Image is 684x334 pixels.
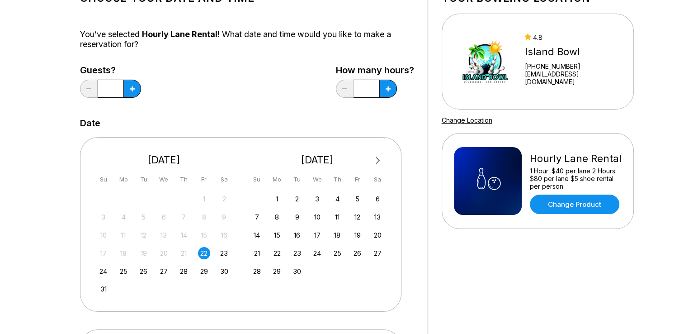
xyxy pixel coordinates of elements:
div: Choose Saturday, August 30th, 2025 [218,265,230,277]
div: Choose Friday, September 12th, 2025 [351,211,363,223]
div: Choose Tuesday, September 16th, 2025 [291,229,303,241]
div: Choose Saturday, September 13th, 2025 [372,211,384,223]
div: Not available Thursday, August 7th, 2025 [178,211,190,223]
div: Choose Monday, September 22nd, 2025 [271,247,283,259]
div: Choose Sunday, August 31st, 2025 [97,283,109,295]
div: Choose Wednesday, September 17th, 2025 [311,229,323,241]
div: Choose Wednesday, August 27th, 2025 [158,265,170,277]
div: Choose Wednesday, September 24th, 2025 [311,247,323,259]
div: Choose Thursday, September 18th, 2025 [331,229,344,241]
div: Choose Sunday, September 21st, 2025 [251,247,263,259]
div: [PHONE_NUMBER] [524,62,621,70]
div: Choose Saturday, September 27th, 2025 [372,247,384,259]
div: Choose Monday, September 15th, 2025 [271,229,283,241]
div: [DATE] [247,154,387,166]
label: Date [80,118,100,128]
button: Next Month [371,153,385,168]
div: Choose Friday, August 22nd, 2025 [198,247,210,259]
div: Fr [198,173,210,186]
div: Not available Saturday, August 16th, 2025 [218,229,230,241]
a: Change Product [530,195,619,214]
div: Not available Sunday, August 3rd, 2025 [97,211,109,223]
div: 1 Hour: $40 per lane 2 Hours: $80 per lane $5 shoe rental per person [530,167,622,190]
div: Tu [137,173,150,186]
div: Not available Tuesday, August 19th, 2025 [137,247,150,259]
div: Choose Sunday, September 14th, 2025 [251,229,263,241]
label: Guests? [80,65,141,75]
div: Not available Friday, August 15th, 2025 [198,229,210,241]
div: Choose Friday, September 19th, 2025 [351,229,363,241]
img: Island Bowl [454,28,517,95]
div: Choose Friday, September 26th, 2025 [351,247,363,259]
div: Choose Monday, August 25th, 2025 [118,265,130,277]
div: Mo [271,173,283,186]
div: Not available Saturday, August 2nd, 2025 [218,193,230,205]
div: Choose Tuesday, September 2nd, 2025 [291,193,303,205]
div: [DATE] [94,154,234,166]
div: Sa [218,173,230,186]
div: Choose Thursday, September 11th, 2025 [331,211,344,223]
a: [EMAIL_ADDRESS][DOMAIN_NAME] [524,70,621,86]
div: Choose Thursday, September 25th, 2025 [331,247,344,259]
div: Not available Sunday, August 17th, 2025 [97,247,109,259]
div: Not available Wednesday, August 20th, 2025 [158,247,170,259]
div: Not available Monday, August 4th, 2025 [118,211,130,223]
div: Th [331,173,344,186]
div: Not available Sunday, August 10th, 2025 [97,229,109,241]
img: Hourly Lane Rental [454,147,522,215]
div: Hourly Lane Rental [530,153,622,165]
div: Choose Thursday, September 4th, 2025 [331,193,344,205]
div: Choose Saturday, September 6th, 2025 [372,193,384,205]
div: Th [178,173,190,186]
div: Choose Friday, September 5th, 2025 [351,193,363,205]
div: Choose Monday, September 29th, 2025 [271,265,283,277]
div: 4.8 [524,33,621,41]
div: Choose Tuesday, August 26th, 2025 [137,265,150,277]
div: Not available Tuesday, August 12th, 2025 [137,229,150,241]
div: Fr [351,173,363,186]
span: Hourly Lane Rental [142,29,217,39]
div: Not available Thursday, August 21st, 2025 [178,247,190,259]
div: month 2025-08 [96,192,232,296]
a: Change Location [442,116,492,124]
div: Not available Wednesday, August 6th, 2025 [158,211,170,223]
div: Sa [372,173,384,186]
div: Choose Friday, August 29th, 2025 [198,265,210,277]
div: Not available Friday, August 8th, 2025 [198,211,210,223]
div: Choose Tuesday, September 23rd, 2025 [291,247,303,259]
div: Choose Saturday, September 20th, 2025 [372,229,384,241]
div: Not available Monday, August 18th, 2025 [118,247,130,259]
div: Su [251,173,263,186]
div: Choose Monday, September 1st, 2025 [271,193,283,205]
div: Choose Sunday, September 7th, 2025 [251,211,263,223]
div: Not available Tuesday, August 5th, 2025 [137,211,150,223]
div: Su [97,173,109,186]
div: Choose Tuesday, September 30th, 2025 [291,265,303,277]
div: Not available Friday, August 1st, 2025 [198,193,210,205]
div: Not available Thursday, August 14th, 2025 [178,229,190,241]
div: Not available Monday, August 11th, 2025 [118,229,130,241]
div: Choose Wednesday, September 3rd, 2025 [311,193,323,205]
div: Choose Tuesday, September 9th, 2025 [291,211,303,223]
div: Choose Sunday, August 24th, 2025 [97,265,109,277]
div: Not available Wednesday, August 13th, 2025 [158,229,170,241]
div: Choose Sunday, September 28th, 2025 [251,265,263,277]
div: month 2025-09 [250,192,385,277]
div: We [311,173,323,186]
div: Island Bowl [524,46,621,58]
div: Choose Thursday, August 28th, 2025 [178,265,190,277]
div: Mo [118,173,130,186]
div: You’ve selected ! What date and time would you like to make a reservation for? [80,29,414,49]
label: How many hours? [336,65,414,75]
div: Choose Wednesday, September 10th, 2025 [311,211,323,223]
div: Tu [291,173,303,186]
div: Choose Saturday, August 23rd, 2025 [218,247,230,259]
div: Choose Monday, September 8th, 2025 [271,211,283,223]
div: We [158,173,170,186]
div: Not available Saturday, August 9th, 2025 [218,211,230,223]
